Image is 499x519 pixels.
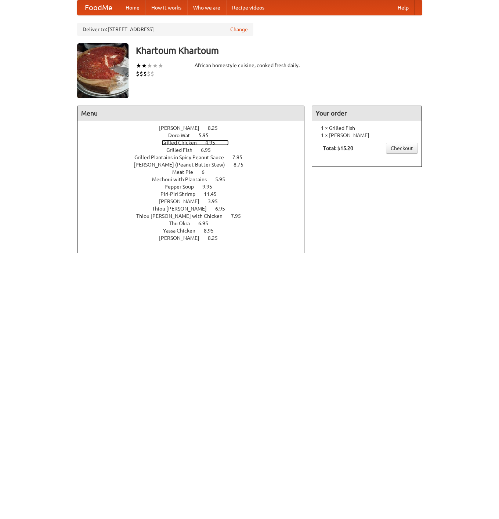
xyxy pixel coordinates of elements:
[172,169,218,175] a: Meat Pie 6
[77,106,304,121] h4: Menu
[160,191,230,197] a: Piri-Piri Shrimp 11.45
[77,23,253,36] div: Deliver to: [STREET_ADDRESS]
[204,191,224,197] span: 11.45
[147,70,151,78] li: $
[134,162,257,168] a: [PERSON_NAME] (Peanut Butter Stew) 8.75
[215,206,232,212] span: 6.95
[312,106,422,121] h4: Your order
[202,184,220,190] span: 9.95
[134,154,256,160] a: Grilled Plantains in Spicy Peanut Sauce 7.95
[136,70,140,78] li: $
[172,169,200,175] span: Meat Pie
[147,62,152,70] li: ★
[159,235,207,241] span: [PERSON_NAME]
[169,220,222,226] a: Thu Okra 6.95
[199,132,216,138] span: 5.95
[230,26,248,33] a: Change
[158,62,163,70] li: ★
[162,140,229,146] a: Grilled Chicken 4.95
[201,147,218,153] span: 6.95
[232,154,250,160] span: 7.95
[152,176,214,182] span: Mechoui with Plantains
[159,125,207,131] span: [PERSON_NAME]
[160,191,203,197] span: Piri-Piri Shrimp
[152,62,158,70] li: ★
[151,70,154,78] li: $
[234,162,251,168] span: 8.75
[152,206,214,212] span: Thiou [PERSON_NAME]
[166,147,200,153] span: Grilled Fish
[204,228,221,234] span: 8.95
[316,124,418,132] li: 1 × Grilled Fish
[392,0,415,15] a: Help
[168,132,198,138] span: Doro Wat
[169,220,197,226] span: Thu Okra
[316,132,418,139] li: 1 × [PERSON_NAME]
[166,147,224,153] a: Grilled Fish 6.95
[134,162,232,168] span: [PERSON_NAME] (Peanut Butter Stew)
[164,184,201,190] span: Pepper Soup
[141,62,147,70] li: ★
[168,132,222,138] a: Doro Wat 5.95
[120,0,145,15] a: Home
[162,140,204,146] span: Grilled Chicken
[202,169,212,175] span: 6
[205,140,223,146] span: 4.95
[145,0,187,15] a: How it works
[163,228,227,234] a: Yassa Chicken 8.95
[136,213,230,219] span: Thiou [PERSON_NAME] with Chicken
[164,184,226,190] a: Pepper Soup 9.95
[159,198,207,204] span: [PERSON_NAME]
[386,143,418,154] a: Checkout
[143,70,147,78] li: $
[231,213,248,219] span: 7.95
[215,176,232,182] span: 5.95
[226,0,270,15] a: Recipe videos
[152,176,239,182] a: Mechoui with Plantains 5.95
[136,43,422,58] h3: Khartoum Khartoum
[195,62,305,69] div: African homestyle cuisine, cooked fresh daily.
[77,43,129,98] img: angular.jpg
[163,228,203,234] span: Yassa Chicken
[159,125,231,131] a: [PERSON_NAME] 8.25
[159,235,231,241] a: [PERSON_NAME] 8.25
[208,235,225,241] span: 8.25
[152,206,239,212] a: Thiou [PERSON_NAME] 6.95
[323,145,353,151] b: Total: $15.20
[140,70,143,78] li: $
[77,0,120,15] a: FoodMe
[136,213,254,219] a: Thiou [PERSON_NAME] with Chicken 7.95
[159,198,231,204] a: [PERSON_NAME] 3.95
[208,198,225,204] span: 3.95
[187,0,226,15] a: Who we are
[208,125,225,131] span: 8.25
[134,154,231,160] span: Grilled Plantains in Spicy Peanut Sauce
[136,62,141,70] li: ★
[198,220,216,226] span: 6.95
